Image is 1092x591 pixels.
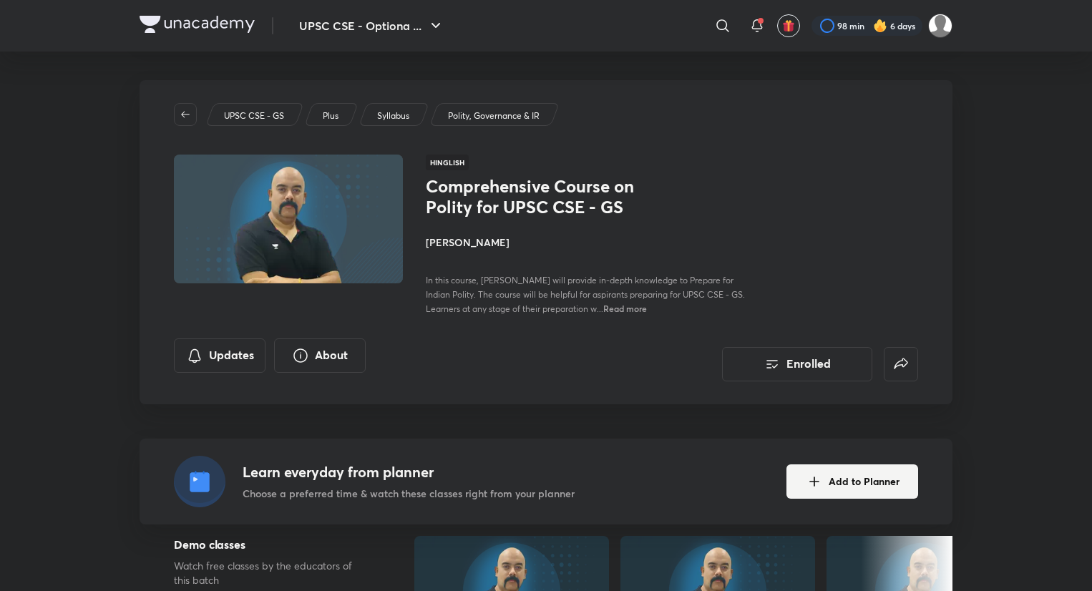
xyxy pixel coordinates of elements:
[174,559,369,587] p: Watch free classes by the educators of this batch
[884,347,918,381] button: false
[243,461,575,483] h4: Learn everyday from planner
[928,14,952,38] img: Amrendra sharma
[722,347,872,381] button: Enrolled
[777,14,800,37] button: avatar
[426,176,660,218] h1: Comprehensive Course on Polity for UPSC CSE - GS
[174,338,265,373] button: Updates
[291,11,453,40] button: UPSC CSE - Optiona ...
[375,109,412,122] a: Syllabus
[426,275,745,314] span: In this course, [PERSON_NAME] will provide in-depth knowledge to Prepare for Indian Polity. The c...
[172,153,405,285] img: Thumbnail
[222,109,287,122] a: UPSC CSE - GS
[786,464,918,499] button: Add to Planner
[603,303,647,314] span: Read more
[426,155,469,170] span: Hinglish
[446,109,542,122] a: Polity, Governance & IR
[448,109,540,122] p: Polity, Governance & IR
[873,19,887,33] img: streak
[140,16,255,33] img: Company Logo
[426,235,746,250] h4: [PERSON_NAME]
[377,109,409,122] p: Syllabus
[782,19,795,32] img: avatar
[274,338,366,373] button: About
[321,109,341,122] a: Plus
[174,536,369,553] h5: Demo classes
[224,109,284,122] p: UPSC CSE - GS
[323,109,338,122] p: Plus
[140,16,255,36] a: Company Logo
[243,486,575,501] p: Choose a preferred time & watch these classes right from your planner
